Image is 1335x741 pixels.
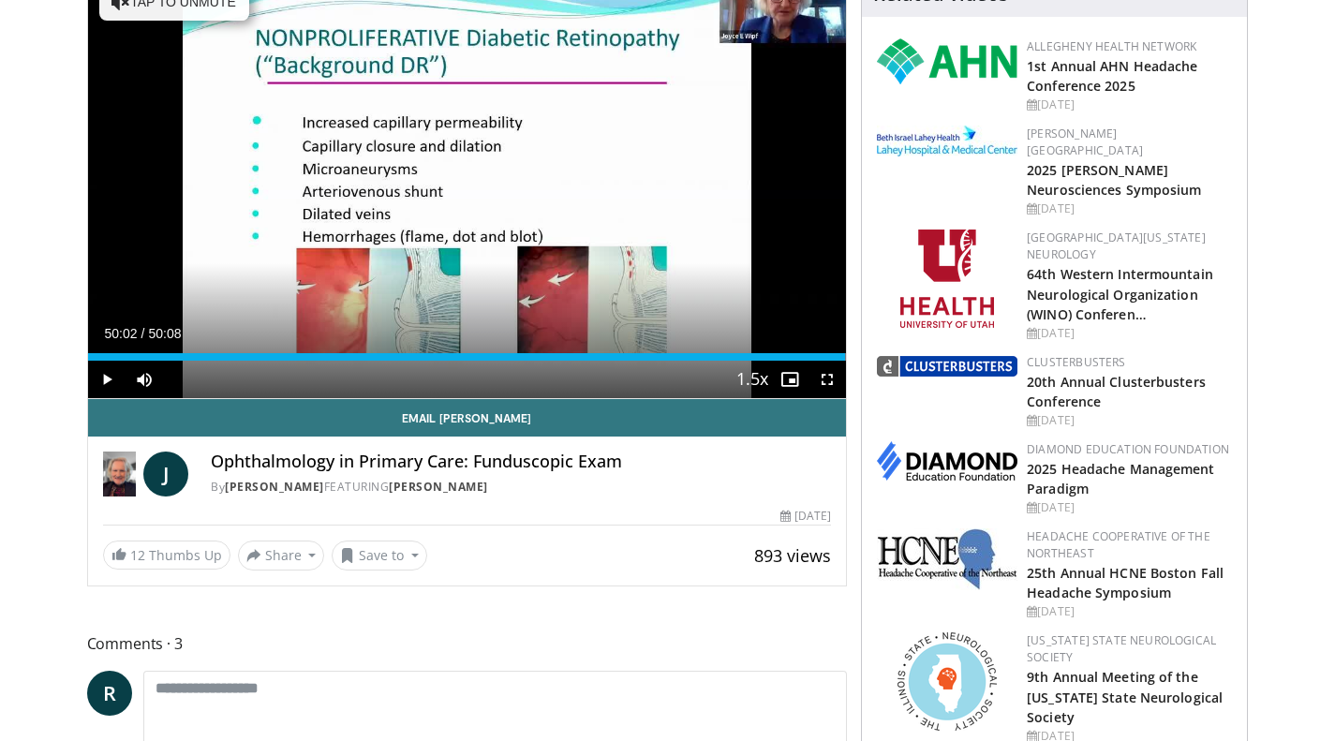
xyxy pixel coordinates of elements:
span: 12 [130,546,145,564]
img: d3be30b6-fe2b-4f13-a5b4-eba975d75fdd.png.150x105_q85_autocrop_double_scale_upscale_version-0.2.png [877,356,1017,377]
img: 6c52f715-17a6-4da1-9b6c-8aaf0ffc109f.jpg.150x105_q85_autocrop_double_scale_upscale_version-0.2.jpg [877,528,1017,590]
a: [PERSON_NAME] [389,479,488,495]
img: e7977282-282c-4444-820d-7cc2733560fd.jpg.150x105_q85_autocrop_double_scale_upscale_version-0.2.jpg [877,126,1017,156]
button: Enable picture-in-picture mode [771,361,808,398]
a: Allegheny Health Network [1027,38,1196,54]
a: 20th Annual Clusterbusters Conference [1027,373,1206,410]
a: 9th Annual Meeting of the [US_STATE] State Neurological Society [1027,668,1223,725]
a: 25th Annual HCNE Boston Fall Headache Symposium [1027,564,1224,601]
div: By FEATURING [211,479,831,496]
button: Fullscreen [808,361,846,398]
a: 2025 Headache Management Paradigm [1027,460,1214,497]
div: Progress Bar [88,353,847,361]
button: Share [238,541,325,571]
img: 71a8b48c-8850-4916-bbdd-e2f3ccf11ef9.png.150x105_q85_autocrop_double_scale_upscale_version-0.2.png [897,632,997,731]
span: Comments 3 [87,631,848,656]
a: 1st Annual AHN Headache Conference 2025 [1027,57,1197,95]
a: [US_STATE] State Neurological Society [1027,632,1216,665]
img: 628ffacf-ddeb-4409-8647-b4d1102df243.png.150x105_q85_autocrop_double_scale_upscale_version-0.2.png [877,38,1017,84]
span: 50:02 [105,326,138,341]
div: [DATE] [780,508,831,525]
button: Mute [126,361,163,398]
div: [DATE] [1027,200,1232,217]
div: [DATE] [1027,603,1232,620]
a: [PERSON_NAME][GEOGRAPHIC_DATA] [1027,126,1143,158]
a: R [87,671,132,716]
a: [GEOGRAPHIC_DATA][US_STATE] Neurology [1027,230,1206,262]
a: Clusterbusters [1027,354,1125,370]
div: [DATE] [1027,412,1232,429]
button: Play [88,361,126,398]
a: 2025 [PERSON_NAME] Neurosciences Symposium [1027,161,1201,199]
span: 50:08 [148,326,181,341]
a: Headache Cooperative of the Northeast [1027,528,1210,561]
a: 64th Western Intermountain Neurological Organization (WINO) Conferen… [1027,265,1213,322]
a: Diamond Education Foundation [1027,441,1229,457]
h4: Ophthalmology in Primary Care: Funduscopic Exam [211,452,831,472]
img: d0406666-9e5f-4b94-941b-f1257ac5ccaf.png.150x105_q85_autocrop_double_scale_upscale_version-0.2.png [877,441,1017,481]
a: [PERSON_NAME] [225,479,324,495]
span: / [141,326,145,341]
div: [DATE] [1027,96,1232,113]
button: Save to [332,541,427,571]
span: 893 views [754,544,831,567]
div: [DATE] [1027,325,1232,342]
a: 12 Thumbs Up [103,541,230,570]
img: Dr. Joyce Wipf [103,452,137,496]
button: Playback Rate [734,361,771,398]
a: J [143,452,188,496]
div: [DATE] [1027,499,1232,516]
a: Email [PERSON_NAME] [88,399,847,437]
img: f6362829-b0a3-407d-a044-59546adfd345.png.150x105_q85_autocrop_double_scale_upscale_version-0.2.png [900,230,994,328]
